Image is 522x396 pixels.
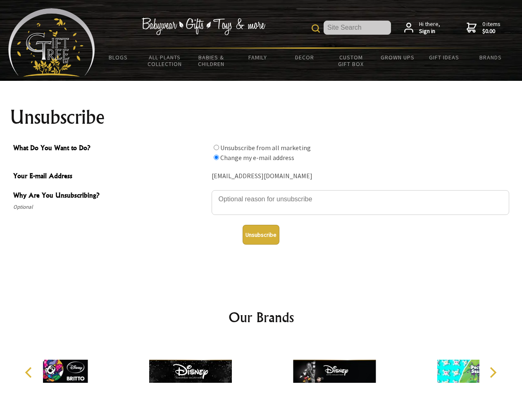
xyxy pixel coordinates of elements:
img: Babyware - Gifts - Toys and more... [8,8,95,77]
button: Previous [21,363,39,382]
span: Why Are You Unsubscribing? [13,190,207,202]
button: Unsubscribe [243,225,279,245]
a: Decor [281,49,328,66]
strong: $0.00 [482,28,501,35]
span: Hi there, [419,21,440,35]
a: Gift Ideas [421,49,467,66]
a: Brands [467,49,514,66]
strong: Sign in [419,28,440,35]
a: Grown Ups [374,49,421,66]
a: Hi there,Sign in [404,21,440,35]
a: 0 items$0.00 [467,21,501,35]
label: Unsubscribe from all marketing [220,144,311,152]
input: What Do You Want to Do? [214,145,219,150]
label: Change my e-mail address [220,153,294,162]
div: [EMAIL_ADDRESS][DOMAIN_NAME] [212,170,509,183]
span: What Do You Want to Do? [13,143,207,155]
span: Your E-mail Address [13,171,207,183]
a: Babies & Children [188,49,235,73]
a: Custom Gift Box [328,49,374,73]
a: Family [235,49,281,66]
input: What Do You Want to Do? [214,155,219,160]
a: All Plants Collection [142,49,188,73]
button: Next [484,363,502,382]
span: Optional [13,202,207,212]
img: Babywear - Gifts - Toys & more [141,18,265,35]
img: product search [312,24,320,33]
h2: Our Brands [17,307,506,327]
input: Site Search [324,21,391,35]
textarea: Why Are You Unsubscribing? [212,190,509,215]
a: BLOGS [95,49,142,66]
span: 0 items [482,20,501,35]
h1: Unsubscribe [10,107,512,127]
